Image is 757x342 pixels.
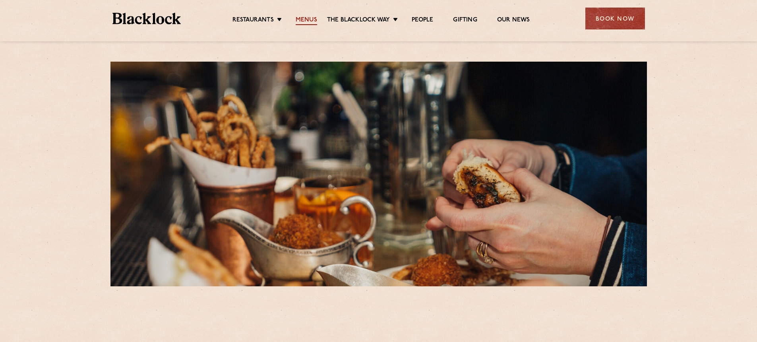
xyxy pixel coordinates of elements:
[327,16,390,25] a: The Blacklock Way
[296,16,317,25] a: Menus
[585,8,645,29] div: Book Now
[497,16,530,25] a: Our News
[453,16,477,25] a: Gifting
[412,16,433,25] a: People
[112,13,181,24] img: BL_Textured_Logo-footer-cropped.svg
[232,16,274,25] a: Restaurants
